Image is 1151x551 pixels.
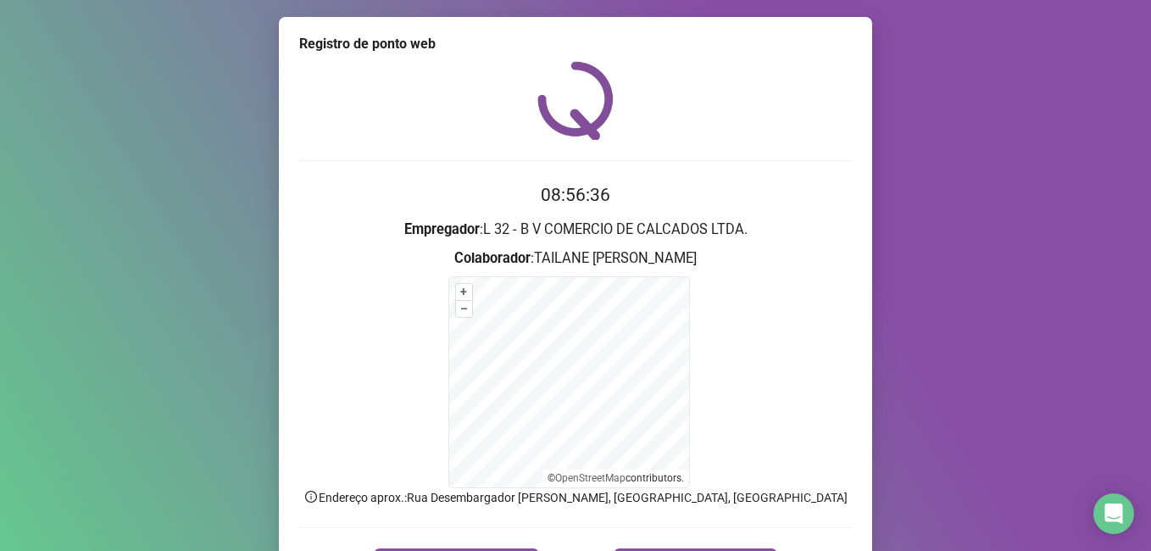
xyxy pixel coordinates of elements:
strong: Empregador [404,221,480,237]
button: + [456,284,472,300]
div: Open Intercom Messenger [1093,493,1134,534]
a: OpenStreetMap [555,472,626,484]
img: QRPoint [537,61,614,140]
button: – [456,301,472,317]
span: info-circle [303,489,319,504]
div: Registro de ponto web [299,34,852,54]
time: 08:56:36 [541,185,610,205]
p: Endereço aprox. : Rua Desembargador [PERSON_NAME], [GEOGRAPHIC_DATA], [GEOGRAPHIC_DATA] [299,488,852,507]
h3: : L 32 - B V COMERCIO DE CALCADOS LTDA. [299,219,852,241]
strong: Colaborador [454,250,531,266]
li: © contributors. [548,472,684,484]
h3: : TAILANE [PERSON_NAME] [299,248,852,270]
